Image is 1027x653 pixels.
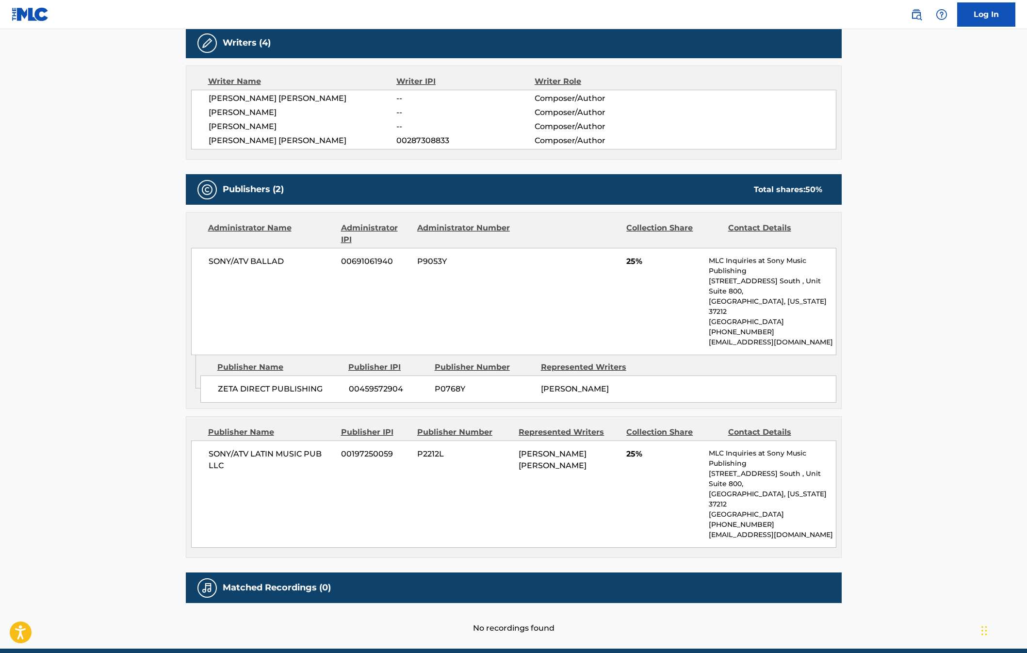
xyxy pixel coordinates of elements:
div: Publisher Number [435,361,534,373]
div: Publisher Number [417,426,511,438]
img: search [911,9,922,20]
span: Composer/Author [535,107,660,118]
span: 00287308833 [396,135,534,147]
h5: Writers (4) [223,37,271,49]
div: Contact Details [728,426,822,438]
p: [EMAIL_ADDRESS][DOMAIN_NAME] [709,337,835,347]
img: help [936,9,947,20]
div: Publisher IPI [348,361,427,373]
span: 00459572904 [349,383,427,395]
span: P9053Y [417,256,511,267]
span: 00691061940 [341,256,410,267]
div: No recordings found [186,603,842,634]
span: Composer/Author [535,121,660,132]
span: [PERSON_NAME] [PERSON_NAME] [209,135,397,147]
div: Represented Writers [541,361,640,373]
div: Writer Role [535,76,660,87]
div: Help [932,5,951,24]
span: SONY/ATV BALLAD [209,256,334,267]
a: Public Search [907,5,926,24]
img: MLC Logo [12,7,49,21]
span: [PERSON_NAME] [541,384,609,393]
p: [GEOGRAPHIC_DATA], [US_STATE] 37212 [709,489,835,509]
div: Collection Share [626,426,720,438]
h5: Publishers (2) [223,184,284,195]
span: SONY/ATV LATIN MUSIC PUB LLC [209,448,334,472]
p: MLC Inquiries at Sony Music Publishing [709,448,835,469]
img: Writers [201,37,213,49]
span: -- [396,121,534,132]
div: Writer Name [208,76,397,87]
div: Administrator Name [208,222,334,245]
span: -- [396,93,534,104]
p: [STREET_ADDRESS] South , Unit Suite 800, [709,469,835,489]
span: 25% [626,256,701,267]
div: Publisher Name [208,426,334,438]
div: Administrator Number [417,222,511,245]
a: Log In [957,2,1015,27]
span: 25% [626,448,701,460]
div: Total shares: [754,184,822,196]
p: MLC Inquiries at Sony Music Publishing [709,256,835,276]
img: Publishers [201,184,213,196]
span: Composer/Author [535,93,660,104]
p: [PHONE_NUMBER] [709,327,835,337]
p: [GEOGRAPHIC_DATA] [709,317,835,327]
span: [PERSON_NAME] [PERSON_NAME] [519,449,587,470]
div: Administrator IPI [341,222,410,245]
span: Composer/Author [535,135,660,147]
h5: Matched Recordings (0) [223,582,331,593]
span: -- [396,107,534,118]
span: ZETA DIRECT PUBLISHING [218,383,342,395]
span: [PERSON_NAME] [209,121,397,132]
img: Matched Recordings [201,582,213,594]
span: P2212L [417,448,511,460]
p: [GEOGRAPHIC_DATA] [709,509,835,520]
p: [PHONE_NUMBER] [709,520,835,530]
iframe: Chat Widget [978,606,1027,653]
div: Collection Share [626,222,720,245]
p: [EMAIL_ADDRESS][DOMAIN_NAME] [709,530,835,540]
span: P0768Y [435,383,534,395]
p: [STREET_ADDRESS] South , Unit Suite 800, [709,276,835,296]
p: [GEOGRAPHIC_DATA], [US_STATE] 37212 [709,296,835,317]
div: Contact Details [728,222,822,245]
span: 50 % [805,185,822,194]
div: Publisher IPI [341,426,410,438]
div: Drag [981,616,987,645]
div: Publisher Name [217,361,341,373]
span: 00197250059 [341,448,410,460]
div: Writer IPI [396,76,535,87]
div: Represented Writers [519,426,619,438]
span: [PERSON_NAME] [209,107,397,118]
span: [PERSON_NAME] [PERSON_NAME] [209,93,397,104]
